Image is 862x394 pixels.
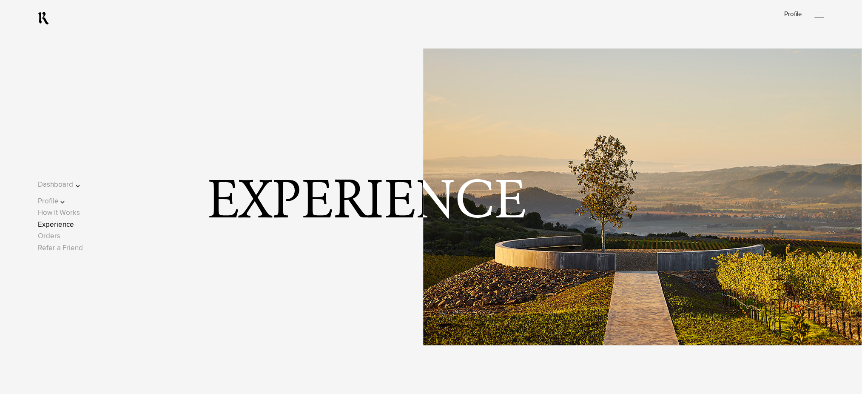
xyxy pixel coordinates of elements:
[38,11,49,25] a: RealmCellars
[38,209,80,217] a: How It Works
[785,11,802,17] a: Profile
[38,179,92,191] button: Dashboard
[208,169,529,237] span: Experience
[38,196,92,207] button: Profile
[38,233,60,240] a: Orders
[38,245,83,252] a: Refer a Friend
[38,221,74,228] a: Experience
